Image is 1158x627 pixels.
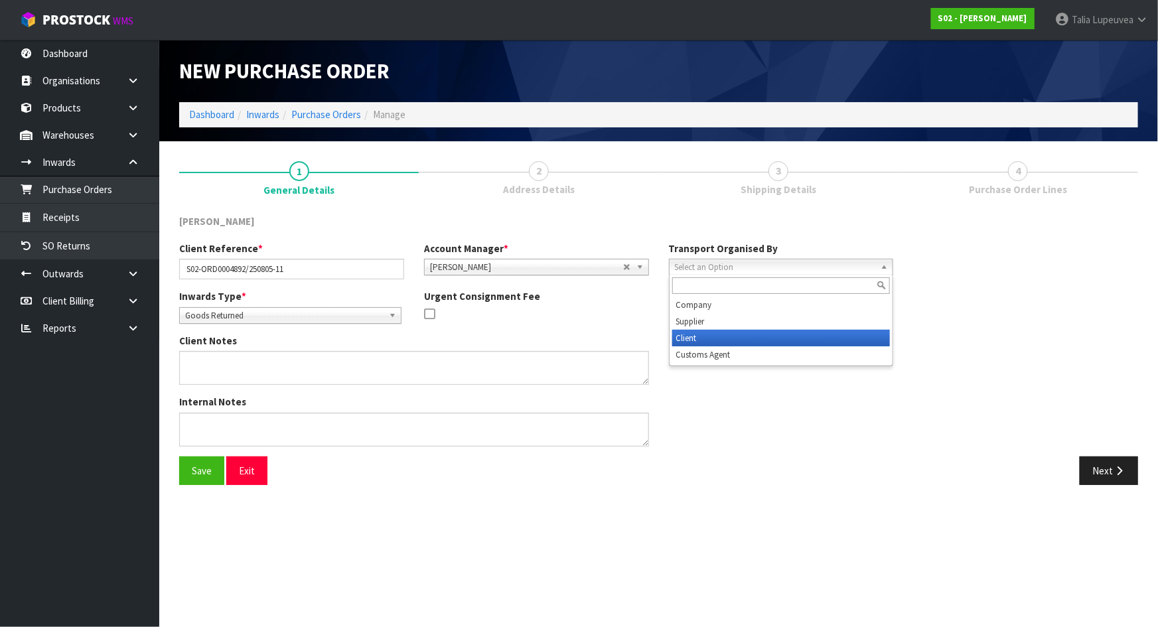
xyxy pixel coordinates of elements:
label: Urgent Consignment Fee [424,289,540,303]
img: cube-alt.png [20,11,36,28]
span: Goods Returned [185,308,384,324]
small: WMS [113,15,133,27]
span: 3 [768,161,788,181]
li: Company [672,297,891,313]
span: Manage [373,108,405,121]
span: 1 [289,161,309,181]
label: Transport Organised By [669,242,778,255]
span: [PERSON_NAME] [430,259,623,275]
input: Client Reference [179,259,404,279]
button: Exit [226,456,267,485]
span: Lupeuvea [1092,13,1133,26]
li: Customs Agent [672,346,891,363]
span: ProStock [42,11,110,29]
label: Inwards Type [179,289,246,303]
span: Shipping Details [741,182,816,196]
button: Save [179,456,224,485]
li: Supplier [672,313,891,330]
span: [PERSON_NAME] [179,215,255,228]
label: Client Notes [179,334,237,348]
span: 2 [529,161,549,181]
span: Talia [1072,13,1090,26]
a: Purchase Orders [291,108,361,121]
a: Inwards [246,108,279,121]
span: General Details [179,204,1138,496]
span: 4 [1008,161,1028,181]
span: New Purchase Order [179,58,390,84]
a: S02 - [PERSON_NAME] [931,8,1035,29]
li: Client [672,330,891,346]
span: General Details [263,183,334,197]
label: Client Reference [179,242,263,255]
span: Purchase Order Lines [969,182,1067,196]
strong: S02 - [PERSON_NAME] [938,13,1027,24]
span: Select an Option [675,259,876,275]
label: Internal Notes [179,395,246,409]
a: Dashboard [189,108,234,121]
button: Next [1080,456,1138,485]
span: Address Details [503,182,575,196]
label: Account Manager [424,242,508,255]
